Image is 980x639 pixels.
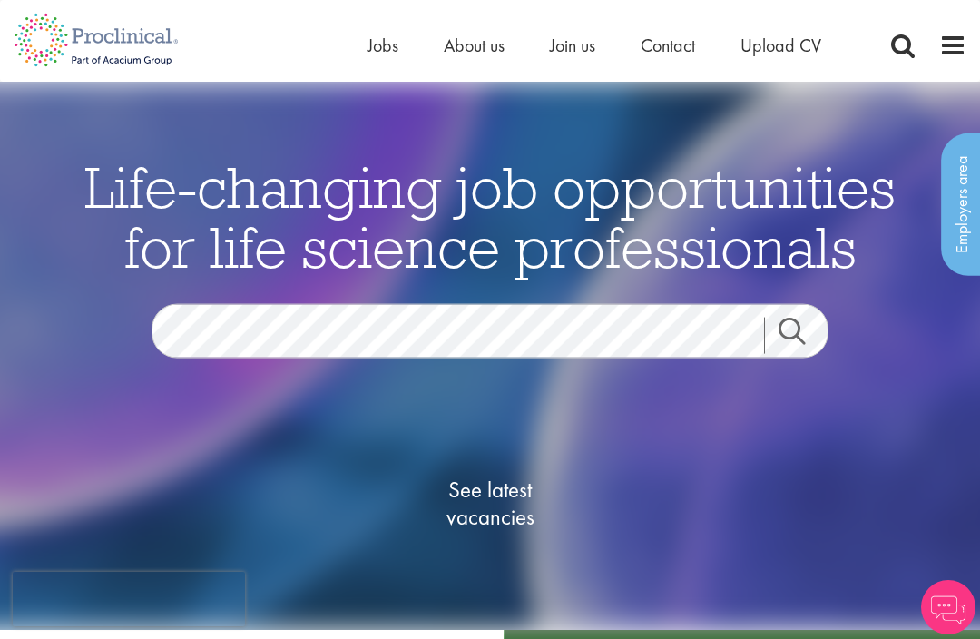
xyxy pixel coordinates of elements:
span: See latest vacancies [399,477,581,531]
a: Upload CV [740,34,821,57]
img: Chatbot [921,580,975,634]
a: About us [444,34,505,57]
a: Join us [550,34,595,57]
a: Contact [641,34,695,57]
a: See latestvacancies [399,404,581,604]
a: Jobs [367,34,398,57]
span: Life-changing job opportunities for life science professionals [84,151,896,283]
a: Job search submit button [764,318,842,354]
iframe: reCAPTCHA [13,572,245,626]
